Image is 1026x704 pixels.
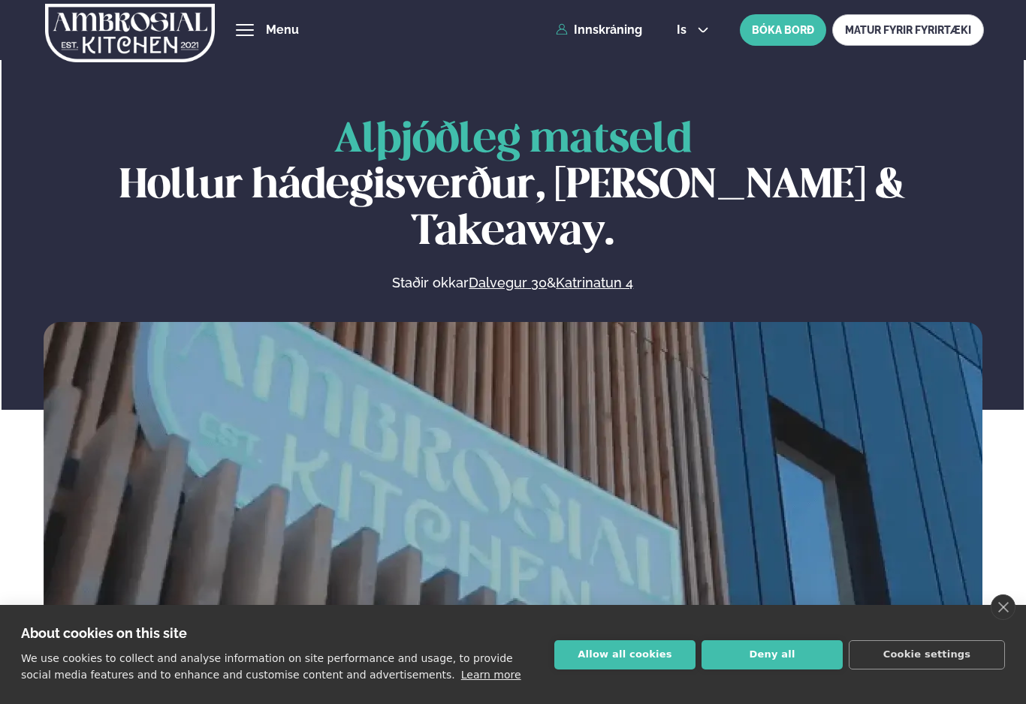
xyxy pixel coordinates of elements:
a: Learn more [461,669,521,681]
button: is [665,24,721,36]
span: Alþjóðleg matseld [334,121,692,161]
a: Innskráning [556,23,642,37]
p: Staðir okkar & [229,274,797,292]
img: logo [45,2,215,64]
a: MATUR FYRIR FYRIRTÆKI [832,14,984,46]
a: Dalvegur 30 [469,274,547,292]
strong: About cookies on this site [21,625,187,641]
button: BÓKA BORÐ [740,14,826,46]
button: Allow all cookies [554,640,696,669]
button: Deny all [702,640,843,669]
button: Cookie settings [849,640,1005,669]
p: We use cookies to collect and analyse information on site performance and usage, to provide socia... [21,652,513,681]
button: hamburger [236,21,254,39]
span: is [677,24,691,36]
a: close [991,594,1015,620]
a: Katrinatun 4 [556,274,633,292]
h1: Hollur hádegisverður, [PERSON_NAME] & Takeaway. [44,118,982,257]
